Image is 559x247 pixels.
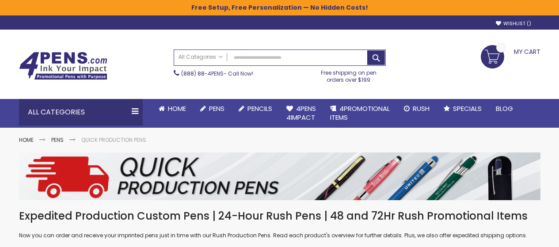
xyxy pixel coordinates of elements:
[312,66,386,84] div: Free shipping on pen orders over $199
[19,136,34,144] a: Home
[489,99,520,118] a: Blog
[323,99,397,128] a: 4PROMOTIONALITEMS
[209,104,224,113] span: Pens
[19,52,107,80] img: 4Pens Custom Pens and Promotional Products
[453,104,482,113] span: Specials
[247,104,272,113] span: Pencils
[286,104,316,122] span: 4Pens 4impact
[181,70,253,77] span: - Call Now!
[174,50,227,65] a: All Categories
[232,99,279,118] a: Pencils
[397,99,437,118] a: Rush
[279,99,323,128] a: 4Pens4impact
[152,99,193,118] a: Home
[193,99,232,118] a: Pens
[330,104,390,122] span: 4PROMOTIONAL ITEMS
[19,99,143,125] div: All Categories
[19,209,540,223] h1: Expedited Production Custom Pens | 24-Hour Rush Pens | 48 and 72Hr Rush Promotional Items
[437,99,489,118] a: Specials
[496,20,531,27] a: Wishlist
[51,136,64,144] a: Pens
[496,104,513,113] span: Blog
[179,53,223,61] span: All Categories
[181,70,224,77] a: (888) 88-4PENS
[413,104,430,113] span: Rush
[168,104,186,113] span: Home
[19,232,540,239] p: Now you can order and receive your imprinted pens just in time with our Rush Production Pens. Rea...
[19,152,540,200] img: Quick Production Pens
[81,136,146,144] strong: Quick Production Pens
